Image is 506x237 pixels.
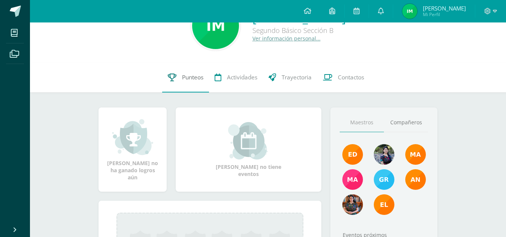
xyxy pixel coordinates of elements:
[211,122,286,177] div: [PERSON_NAME] no tiene eventos
[342,169,363,190] img: 7766054b1332a6085c7723d22614d631.png
[342,144,363,165] img: f40e456500941b1b33f0807dd74ea5cf.png
[374,144,394,165] img: 9b17679b4520195df407efdfd7b84603.png
[209,63,263,92] a: Actividades
[338,73,364,81] span: Contactos
[252,26,346,35] div: Segundo Básico Sección B
[317,63,370,92] a: Contactos
[162,63,209,92] a: Punteos
[252,35,321,42] a: Ver información personal...
[342,194,363,215] img: 96169a482c0de6f8e254ca41c8b0a7b1.png
[402,4,417,19] img: c5b116161cff6069b4db6ee4565c93ce.png
[282,73,312,81] span: Trayectoria
[182,73,203,81] span: Punteos
[263,63,317,92] a: Trayectoria
[192,2,239,49] img: 4f637c0d86745a1f740615ce95513ea3.png
[227,73,257,81] span: Actividades
[405,144,426,165] img: 560278503d4ca08c21e9c7cd40ba0529.png
[228,122,269,159] img: event_small.png
[374,169,394,190] img: b7ce7144501556953be3fc0a459761b8.png
[340,113,384,132] a: Maestros
[374,194,394,215] img: 2f8de69bb4c8bfcc68be225f0ff17f53.png
[384,113,428,132] a: Compañeros
[423,4,466,12] span: [PERSON_NAME]
[405,169,426,190] img: a348d660b2b29c2c864a8732de45c20a.png
[112,118,153,156] img: achievement_small.png
[423,11,466,18] span: Mi Perfil
[106,118,159,181] div: [PERSON_NAME] no ha ganado logros aún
